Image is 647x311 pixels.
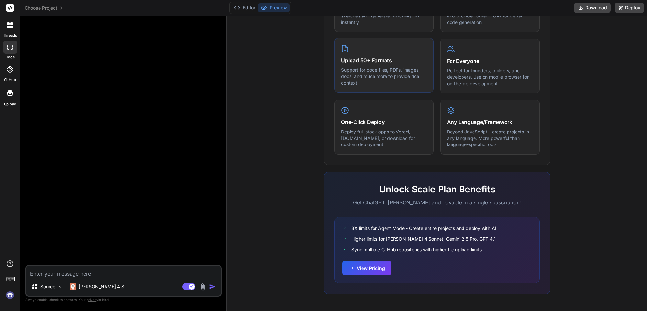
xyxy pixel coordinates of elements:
[3,33,17,38] label: threads
[4,101,16,107] label: Upload
[5,290,16,301] img: signin
[351,236,496,242] span: Higher limits for [PERSON_NAME] 4 Sonnet, Gemini 2.5 Pro, GPT 4.1
[447,129,533,148] p: Beyond JavaScript - create projects in any language. More powerful than language-specific tools
[334,182,540,196] h2: Unlock Scale Plan Benefits
[342,261,391,275] button: View Pricing
[231,3,258,12] button: Editor
[351,225,496,232] span: 3X limits for Agent Mode - Create entire projects and deploy with AI
[334,199,540,206] p: Get ChatGPT, [PERSON_NAME] and Lovable in a single subscription!
[341,129,427,148] p: Deploy full-stack apps to Vercel, [DOMAIN_NAME], or download for custom deployment
[209,283,216,290] img: icon
[351,246,482,253] span: Sync multiple GitHub repositories with higher file upload limits
[447,118,533,126] h4: Any Language/Framework
[199,283,206,291] img: attachment
[341,56,427,64] h4: Upload 50+ Formats
[25,5,63,11] span: Choose Project
[341,6,427,26] p: Upload mockups, screenshots, or sketches and generate matching UIs instantly
[447,6,533,26] p: Connect repos, talk to your codebase, and provide context to AI for better code generation
[40,283,55,290] p: Source
[615,3,644,13] button: Deploy
[258,3,290,12] button: Preview
[574,3,611,13] button: Download
[57,284,63,290] img: Pick Models
[341,67,427,86] p: Support for code files, PDFs, images, docs, and much more to provide rich context
[6,54,15,60] label: code
[447,67,533,86] p: Perfect for founders, builders, and developers. Use on mobile browser for on-the-go development
[87,298,98,302] span: privacy
[79,283,127,290] p: [PERSON_NAME] 4 S..
[70,283,76,290] img: Claude 4 Sonnet
[4,77,16,83] label: GitHub
[341,118,427,126] h4: One-Click Deploy
[25,297,222,303] p: Always double-check its answers. Your in Bind
[447,57,533,65] h4: For Everyone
